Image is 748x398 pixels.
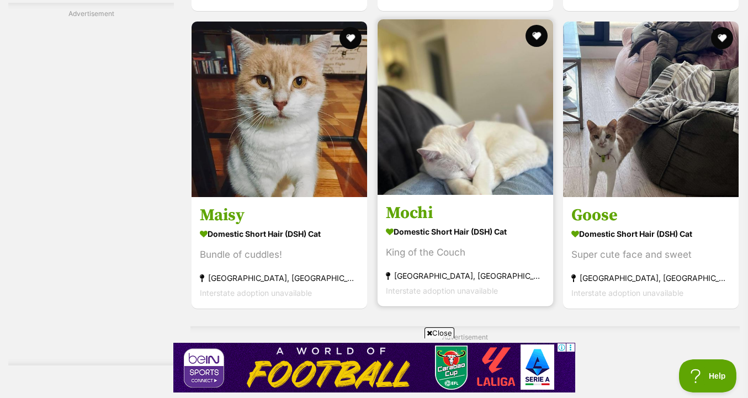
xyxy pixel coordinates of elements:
img: Maisy - Domestic Short Hair (DSH) Cat [192,22,367,197]
strong: [GEOGRAPHIC_DATA], [GEOGRAPHIC_DATA] [200,270,359,285]
strong: [GEOGRAPHIC_DATA], [GEOGRAPHIC_DATA] [386,268,545,283]
div: King of the Couch [386,245,545,260]
h3: Mochi [386,203,545,224]
iframe: Advertisement [8,23,174,354]
div: Advertisement [8,3,174,365]
button: favourite [525,25,547,47]
iframe: Help Scout Beacon - Open [679,359,737,392]
iframe: Advertisement [173,343,575,392]
a: Maisy Domestic Short Hair (DSH) Cat Bundle of cuddles! [GEOGRAPHIC_DATA], [GEOGRAPHIC_DATA] Inter... [192,197,367,309]
img: Goose - Domestic Short Hair (DSH) Cat [563,22,739,197]
button: favourite [339,27,362,49]
strong: Domestic Short Hair (DSH) Cat [200,226,359,242]
strong: Domestic Short Hair (DSH) Cat [571,226,730,242]
span: Interstate adoption unavailable [200,288,312,298]
a: Goose Domestic Short Hair (DSH) Cat Super cute face and sweet [GEOGRAPHIC_DATA], [GEOGRAPHIC_DATA... [563,197,739,309]
span: Interstate adoption unavailable [571,288,683,298]
strong: [GEOGRAPHIC_DATA], [GEOGRAPHIC_DATA] [571,270,730,285]
a: Mochi Domestic Short Hair (DSH) Cat King of the Couch [GEOGRAPHIC_DATA], [GEOGRAPHIC_DATA] Inters... [378,194,553,306]
button: favourite [711,27,733,49]
img: Mochi - Domestic Short Hair (DSH) Cat [378,19,553,195]
strong: Domestic Short Hair (DSH) Cat [386,224,545,240]
h3: Maisy [200,205,359,226]
h3: Goose [571,205,730,226]
div: Bundle of cuddles! [200,247,359,262]
div: Super cute face and sweet [571,247,730,262]
span: Close [425,327,454,338]
span: Interstate adoption unavailable [386,286,498,295]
